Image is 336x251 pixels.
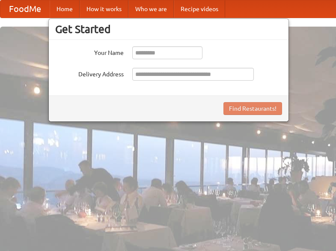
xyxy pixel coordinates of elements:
[223,102,282,115] button: Find Restaurants!
[174,0,225,18] a: Recipe videos
[128,0,174,18] a: Who we are
[0,0,50,18] a: FoodMe
[55,68,124,79] label: Delivery Address
[50,0,80,18] a: Home
[80,0,128,18] a: How it works
[55,46,124,57] label: Your Name
[55,23,282,36] h3: Get Started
